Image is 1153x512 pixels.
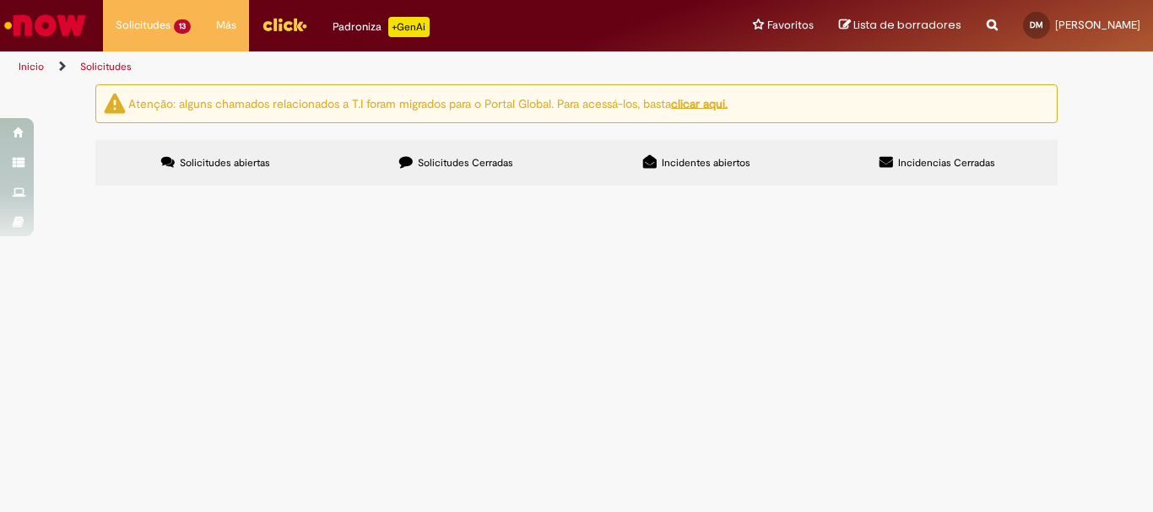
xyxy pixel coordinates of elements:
[767,17,814,34] span: Favoritos
[180,156,270,170] span: Solicitudes abiertas
[853,17,961,33] span: Lista de borradores
[116,17,171,34] span: Solicitudes
[1055,18,1140,32] span: [PERSON_NAME]
[2,8,89,42] img: ServiceNow
[1030,19,1043,30] span: DM
[262,12,307,37] img: click_logo_yellow_360x200.png
[19,60,44,73] a: Inicio
[839,18,961,34] a: Lista de borradores
[898,156,995,170] span: Incidencias Cerradas
[13,51,756,83] ul: Rutas de acceso a la página
[671,95,728,110] a: clicar aqui.
[174,19,191,34] span: 13
[216,17,236,34] span: Más
[128,95,728,110] ng-bind-html: Atenção: alguns chamados relacionados a T.I foram migrados para o Portal Global. Para acessá-los,...
[662,156,750,170] span: Incidentes abiertos
[388,17,430,37] p: +GenAi
[418,156,513,170] span: Solicitudes Cerradas
[80,60,132,73] a: Solicitudes
[333,17,430,37] div: Padroniza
